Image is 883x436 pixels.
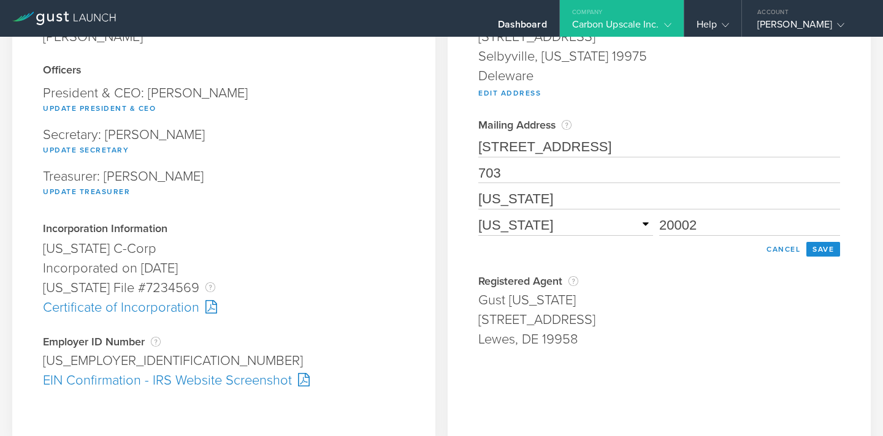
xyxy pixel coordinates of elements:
div: [US_EMPLOYER_IDENTIFICATION_NUMBER] [43,351,405,370]
div: Employer ID Number [43,336,405,348]
button: Cancel [760,242,806,257]
div: Mailing Address [478,119,840,131]
div: Dashboard [498,18,547,37]
div: Selbyville, [US_STATE] 19975 [478,47,840,66]
div: President & CEO: [PERSON_NAME] [43,80,405,122]
div: [US_STATE] File #7234569 [43,278,405,298]
div: Deleware [478,66,840,86]
div: [PERSON_NAME] [43,27,145,47]
div: Incorporation Information [43,224,405,236]
input: City [478,190,840,209]
input: Zip Code [659,216,840,236]
div: Certificate of Incorporation [43,298,405,317]
div: Lewes, DE 19958 [478,329,840,349]
input: Address [478,138,840,157]
div: [US_STATE] C-Corp [43,239,405,258]
button: Edit Address [478,86,541,100]
input: Address 2 [478,163,840,183]
div: Secretary: [PERSON_NAME] [43,122,405,163]
div: Incorporated on [DATE] [43,258,405,278]
div: EIN Confirmation - IRS Website Screenshot [43,370,405,390]
button: Update Treasurer [43,184,130,199]
div: Carbon Upscale Inc. [572,18,671,37]
div: Gust [US_STATE] [478,290,840,310]
div: Treasurer: [PERSON_NAME] [43,163,405,205]
button: Update President & CEO [43,101,156,116]
div: Officers [43,65,405,77]
button: Update Secretary [43,143,129,157]
div: [STREET_ADDRESS] [478,27,840,47]
button: Save [806,242,840,257]
div: [STREET_ADDRESS] [478,310,840,329]
div: [PERSON_NAME] [757,18,862,37]
div: Registered Agent [478,275,840,287]
div: Help [697,18,729,37]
